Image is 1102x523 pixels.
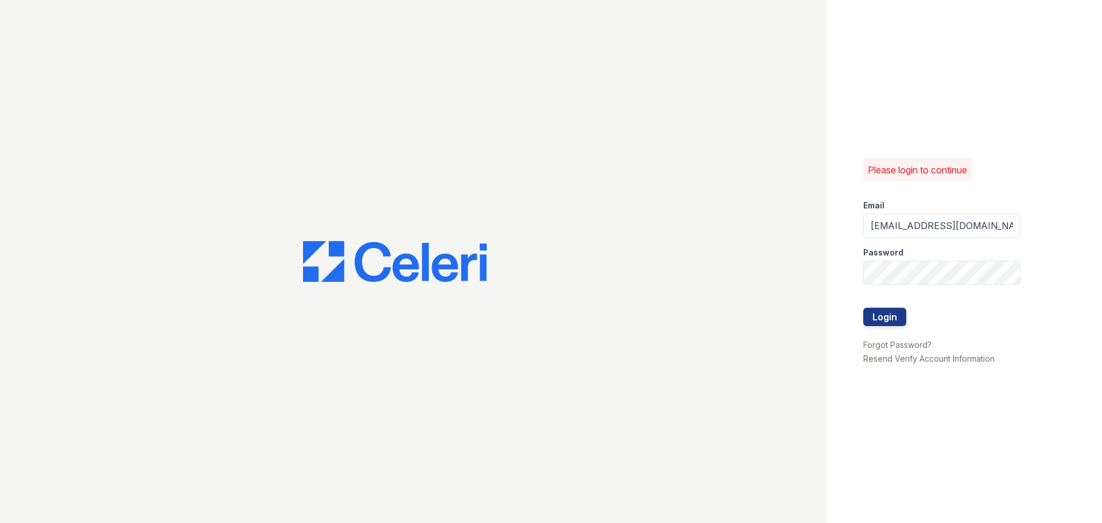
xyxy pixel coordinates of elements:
img: CE_Logo_Blue-a8612792a0a2168367f1c8372b55b34899dd931a85d93a1a3d3e32e68fde9ad4.png [303,241,487,282]
button: Login [863,308,906,326]
label: Password [863,247,903,258]
a: Resend Verify Account Information [863,354,995,363]
label: Email [863,200,884,211]
p: Please login to continue [868,163,967,177]
a: Forgot Password? [863,340,932,350]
